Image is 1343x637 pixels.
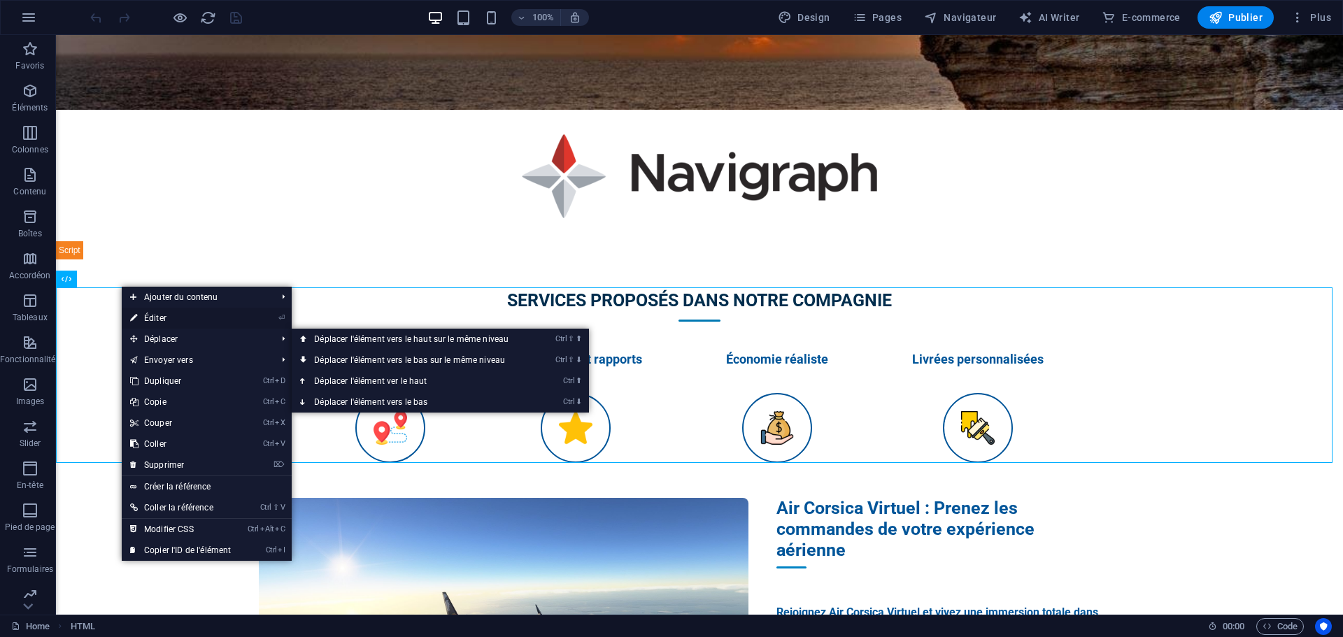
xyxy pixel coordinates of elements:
[853,10,902,24] span: Pages
[275,376,285,385] i: D
[122,371,239,392] a: CtrlDDupliquer
[232,89,1055,185] img: Navigraph
[122,287,271,308] span: Ajouter du contenu
[275,418,285,427] i: X
[71,618,95,635] span: Cliquez pour sélectionner. Double-cliquez pour modifier.
[248,524,259,534] i: Ctrl
[263,376,274,385] i: Ctrl
[1209,10,1263,24] span: Publier
[1018,10,1079,24] span: AI Writer
[278,545,285,554] i: I
[5,522,55,533] p: Pied de page
[71,618,95,635] nav: breadcrumb
[555,355,567,364] i: Ctrl
[263,439,274,448] i: Ctrl
[511,9,561,26] button: 100%
[275,439,285,448] i: V
[20,438,41,449] p: Slider
[1285,6,1337,29] button: Plus
[576,334,582,343] i: ⬆
[1198,6,1274,29] button: Publier
[532,9,555,26] h6: 100%
[1263,618,1298,635] span: Code
[122,329,271,350] span: Déplacer
[122,392,239,413] a: CtrlCCopie
[1315,618,1332,635] button: Usercentrics
[1291,10,1331,24] span: Plus
[122,497,239,518] a: Ctrl⇧VColler la référence
[273,503,279,512] i: ⇧
[122,413,239,434] a: CtrlXCouper
[15,60,44,71] p: Favoris
[292,329,537,350] a: Ctrl⇧⬆Déplacer l'élément vers le haut sur le même niveau
[778,10,830,24] span: Design
[260,503,271,512] i: Ctrl
[13,312,48,323] p: Tableaux
[280,503,285,512] i: V
[275,397,285,406] i: C
[555,334,567,343] i: Ctrl
[200,10,216,26] i: Actualiser la page
[18,228,42,239] p: Boîtes
[263,397,274,406] i: Ctrl
[924,10,996,24] span: Navigateur
[918,6,1002,29] button: Navigateur
[576,376,582,385] i: ⬆
[568,334,574,343] i: ⇧
[576,397,582,406] i: ⬇
[278,313,285,322] i: ⏎
[199,9,216,26] button: reload
[122,308,239,329] a: ⏎Éditer
[1096,6,1186,29] button: E-commerce
[266,545,277,554] i: Ctrl
[563,397,574,406] i: Ctrl
[772,6,836,29] button: Design
[1223,618,1244,635] span: 00 00
[122,455,239,475] a: ⌦Supprimer
[273,460,285,469] i: ⌦
[122,519,239,540] a: CtrlAltCModifier CSS
[16,396,45,407] p: Images
[275,524,285,534] i: C
[292,350,537,371] a: Ctrl⇧⬇Déplacer l'élément vers le bas sur le même niveau
[847,6,907,29] button: Pages
[171,9,188,26] button: Cliquez ici pour quitter le mode Aperçu et poursuivre l'édition.
[122,434,239,455] a: CtrlVColler
[568,355,574,364] i: ⇧
[13,186,46,197] p: Contenu
[12,102,48,113] p: Éléments
[576,355,582,364] i: ⬇
[11,618,50,635] a: Cliquez pour annuler la sélection. Double-cliquez pour ouvrir Pages.
[17,480,43,491] p: En-tête
[12,144,48,155] p: Colonnes
[1208,618,1245,635] h6: Durée de la session
[563,376,574,385] i: Ctrl
[772,6,836,29] div: Design (Ctrl+Alt+Y)
[9,270,50,281] p: Accordéon
[292,371,537,392] a: Ctrl⬆Déplacer l'élément ver le haut
[292,392,537,413] a: Ctrl⬇Déplacer l'élément vers le bas
[1256,618,1304,635] button: Code
[7,564,53,575] p: Formulaires
[1102,10,1180,24] span: E-commerce
[263,418,274,427] i: Ctrl
[569,11,581,24] i: Lors du redimensionnement, ajuster automatiquement le niveau de zoom en fonction de l'appareil sé...
[122,350,271,371] a: Envoyer vers
[260,524,274,534] i: Alt
[122,476,292,497] a: Créer la référence
[122,540,239,561] a: CtrlICopier l'ID de l'élément
[1232,621,1235,631] span: :
[1013,6,1085,29] button: AI Writer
